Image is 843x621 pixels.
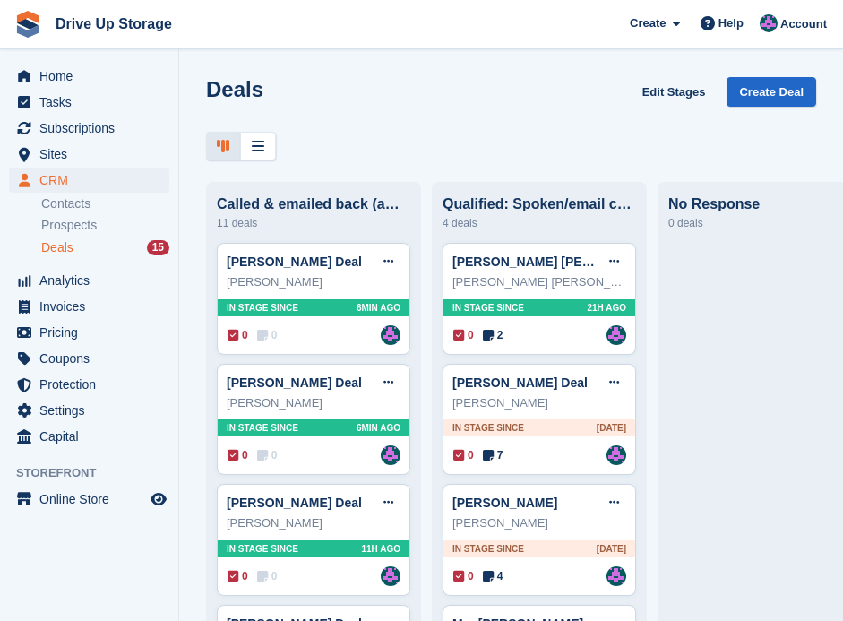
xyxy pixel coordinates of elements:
div: Called & emailed back (awaiting response) [217,196,410,212]
span: Analytics [39,268,147,293]
span: Account [780,15,827,33]
span: 0 [228,327,248,343]
span: Storefront [16,464,178,482]
a: menu [9,168,169,193]
span: 7 [483,447,503,463]
div: 15 [147,240,169,255]
a: menu [9,90,169,115]
span: In stage since [227,301,298,315]
span: Prospects [41,217,97,234]
span: In stage since [227,421,298,435]
div: 4 deals [443,212,636,234]
span: Sites [39,142,147,167]
div: [PERSON_NAME] [227,394,400,412]
a: [PERSON_NAME] Deal [227,496,362,510]
span: 4 [483,568,503,584]
a: menu [9,116,169,141]
a: menu [9,320,169,345]
span: Tasks [39,90,147,115]
span: In stage since [452,421,524,435]
span: 0 [257,568,278,584]
span: Help [718,14,744,32]
span: 0 [228,568,248,584]
img: Andy [606,566,626,586]
span: CRM [39,168,147,193]
span: 6MIN AGO [357,301,400,315]
div: [PERSON_NAME] [227,514,400,532]
div: 11 deals [217,212,410,234]
span: In stage since [452,301,524,315]
img: Andy [606,325,626,345]
a: menu [9,424,169,449]
img: stora-icon-8386f47178a22dfd0bd8f6a31ec36ba5ce8667c1dd55bd0f319d3a0aa187defe.svg [14,11,41,38]
div: [PERSON_NAME] [452,394,626,412]
span: Subscriptions [39,116,147,141]
a: menu [9,487,169,512]
img: Andy [760,14,778,32]
a: Preview store [148,488,169,510]
h1: Deals [206,77,263,101]
a: Drive Up Storage [48,9,179,39]
a: [PERSON_NAME] [452,496,557,510]
span: Create [630,14,666,32]
span: In stage since [227,542,298,556]
span: Online Store [39,487,147,512]
a: menu [9,346,169,371]
div: Qualified: Spoken/email conversation with them [443,196,636,212]
span: Coupons [39,346,147,371]
span: 6MIN AGO [357,421,400,435]
div: [PERSON_NAME] [PERSON_NAME] [452,273,626,291]
span: 0 [453,447,474,463]
span: 21H AGO [587,301,626,315]
a: Edit Stages [635,77,713,107]
a: Contacts [41,195,169,212]
span: Invoices [39,294,147,319]
div: [PERSON_NAME] [227,273,400,291]
span: Home [39,64,147,89]
img: Andy [606,445,626,465]
span: 0 [228,447,248,463]
img: Andy [381,566,400,586]
a: [PERSON_NAME] Deal [227,254,362,269]
span: 2 [483,327,503,343]
a: [PERSON_NAME] Deal [452,375,588,390]
a: Prospects [41,216,169,235]
a: menu [9,64,169,89]
span: Settings [39,398,147,423]
a: menu [9,372,169,397]
a: Create Deal [727,77,816,107]
span: 0 [453,327,474,343]
span: 0 [453,568,474,584]
a: menu [9,398,169,423]
a: menu [9,268,169,293]
span: 0 [257,327,278,343]
a: [PERSON_NAME] Deal [227,375,362,390]
span: Protection [39,372,147,397]
span: [DATE] [597,542,626,556]
a: menu [9,294,169,319]
a: [PERSON_NAME] [PERSON_NAME] Deal [452,254,696,269]
img: Andy [381,325,400,345]
img: Andy [381,445,400,465]
a: Deals 15 [41,238,169,257]
a: menu [9,142,169,167]
span: Deals [41,239,73,256]
span: Pricing [39,320,147,345]
span: In stage since [452,542,524,556]
div: [PERSON_NAME] [452,514,626,532]
span: Capital [39,424,147,449]
span: [DATE] [597,421,626,435]
span: 11H AGO [361,542,400,556]
span: 0 [257,447,278,463]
